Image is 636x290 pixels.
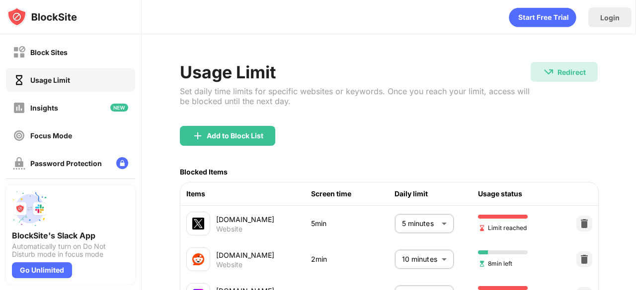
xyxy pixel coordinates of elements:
div: [DOMAIN_NAME] [216,214,311,225]
div: animation [509,7,576,27]
div: Usage Limit [30,76,70,84]
div: Go Unlimited [12,262,72,278]
img: logo-blocksite.svg [7,7,77,27]
p: 10 minutes [402,254,438,265]
img: password-protection-off.svg [13,157,25,170]
img: new-icon.svg [110,104,128,112]
div: 5min [311,218,395,229]
p: 5 minutes [402,218,438,229]
img: hourglass-set.svg [478,260,486,268]
img: push-slack.svg [12,191,48,227]
img: block-off.svg [13,46,25,58]
div: Items [186,188,311,199]
img: lock-menu.svg [116,157,128,169]
div: 2min [311,254,395,265]
div: Website [216,225,242,233]
div: Website [216,260,242,269]
div: BlockSite's Slack App [12,231,129,240]
div: Block Sites [30,48,68,57]
div: Password Protection [30,159,102,168]
img: insights-off.svg [13,102,25,114]
div: Focus Mode [30,131,72,140]
div: Daily limit [395,188,478,199]
div: Login [600,13,620,22]
img: favicons [192,218,204,230]
div: Screen time [311,188,395,199]
span: 8min left [478,259,512,268]
div: Add to Block List [207,132,263,140]
img: time-usage-on.svg [13,74,25,86]
img: hourglass-end.svg [478,224,486,232]
div: [DOMAIN_NAME] [216,250,311,260]
div: Set daily time limits for specific websites or keywords. Once you reach your limit, access will b... [180,86,531,106]
div: Usage status [478,188,561,199]
div: Blocked Items [180,168,228,176]
div: Usage Limit [180,62,531,82]
div: Automatically turn on Do Not Disturb mode in focus mode [12,242,129,258]
span: Limit reached [478,223,527,232]
img: focus-off.svg [13,129,25,142]
div: Redirect [557,68,586,76]
div: Insights [30,104,58,112]
img: favicons [192,253,204,265]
